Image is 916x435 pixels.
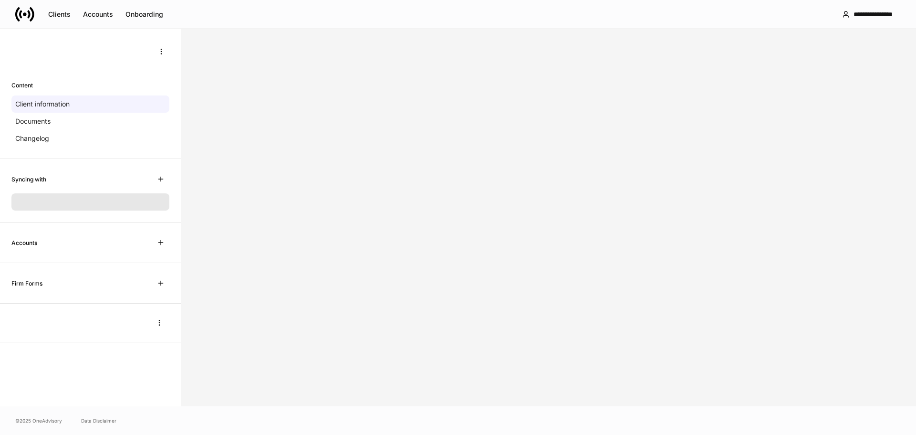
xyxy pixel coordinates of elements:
[11,113,169,130] a: Documents
[119,7,169,22] button: Onboarding
[15,99,70,109] p: Client information
[83,11,113,18] div: Accounts
[48,11,71,18] div: Clients
[11,95,169,113] a: Client information
[11,175,46,184] h6: Syncing with
[15,134,49,143] p: Changelog
[125,11,163,18] div: Onboarding
[11,238,37,247] h6: Accounts
[11,130,169,147] a: Changelog
[81,417,116,424] a: Data Disclaimer
[77,7,119,22] button: Accounts
[15,117,51,126] p: Documents
[11,81,33,90] h6: Content
[11,279,42,288] h6: Firm Forms
[15,417,62,424] span: © 2025 OneAdvisory
[42,7,77,22] button: Clients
